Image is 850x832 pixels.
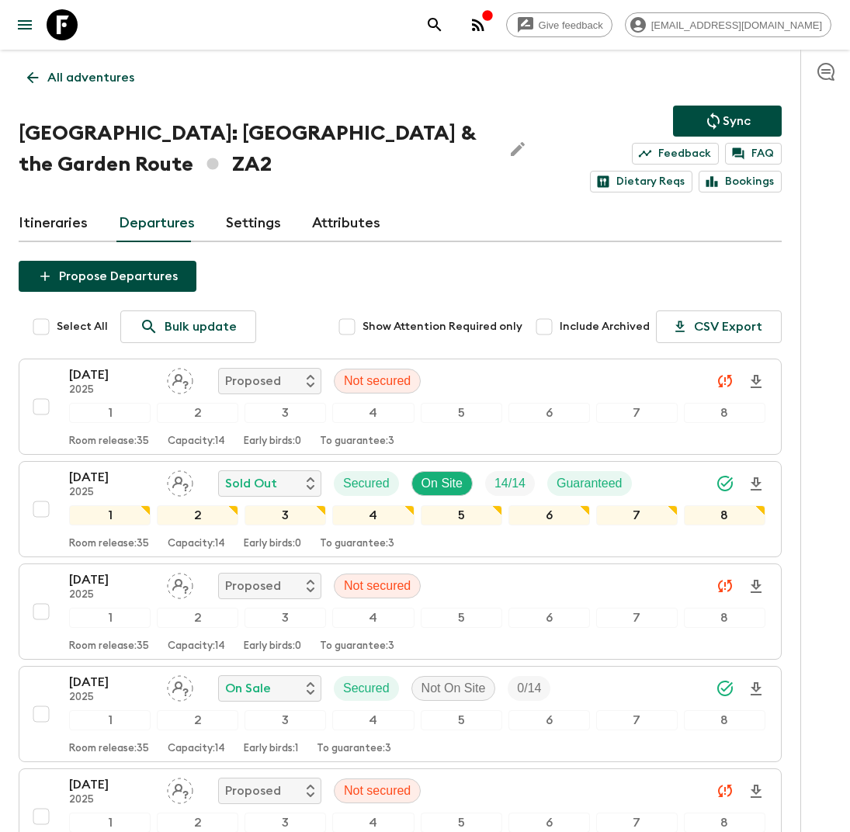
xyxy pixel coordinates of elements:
div: 1 [69,403,151,423]
p: Room release: 35 [69,640,149,653]
span: Give feedback [530,19,612,31]
div: 4 [332,608,414,628]
p: Proposed [225,577,281,595]
p: Capacity: 14 [168,435,225,448]
div: 6 [508,403,590,423]
div: 7 [596,608,678,628]
div: 1 [69,505,151,525]
h1: [GEOGRAPHIC_DATA]: [GEOGRAPHIC_DATA] & the Garden Route ZA2 [19,118,490,180]
p: [DATE] [69,775,154,794]
div: 6 [508,505,590,525]
a: FAQ [725,143,782,165]
button: search adventures [419,9,450,40]
div: 6 [508,710,590,730]
button: Sync adventure departures to the booking engine [673,106,782,137]
span: Assign pack leader [167,782,193,795]
svg: Download Onboarding [747,373,765,391]
p: Not secured [344,577,411,595]
div: 7 [596,710,678,730]
a: Bookings [699,171,782,192]
p: 0 / 14 [517,679,541,698]
a: Attributes [312,205,380,242]
p: On Sale [225,679,271,698]
a: Dietary Reqs [590,171,692,192]
span: Assign pack leader [167,577,193,590]
span: Include Archived [560,319,650,335]
span: Assign pack leader [167,475,193,487]
div: 4 [332,403,414,423]
div: 8 [684,710,765,730]
div: Not secured [334,778,421,803]
a: Itineraries [19,205,88,242]
svg: Unable to sync - Check prices and secured [716,372,734,390]
div: 5 [421,505,502,525]
button: [DATE]2025Assign pack leaderProposedNot secured12345678Room release:35Capacity:14Early birds:0To ... [19,359,782,455]
p: To guarantee: 3 [317,743,391,755]
div: 7 [596,403,678,423]
p: Guaranteed [557,474,623,493]
p: Capacity: 14 [168,743,225,755]
p: 2025 [69,692,154,704]
div: 8 [684,505,765,525]
div: 6 [508,608,590,628]
p: To guarantee: 3 [320,538,394,550]
p: Proposed [225,782,281,800]
div: Not secured [334,574,421,598]
p: Capacity: 14 [168,538,225,550]
svg: Download Onboarding [747,680,765,699]
p: Capacity: 14 [168,640,225,653]
p: 2025 [69,487,154,499]
div: 2 [157,403,238,423]
p: 2025 [69,794,154,806]
div: 5 [421,403,502,423]
p: Not secured [344,372,411,390]
button: [DATE]2025Assign pack leaderSold OutSecuredOn SiteTrip FillGuaranteed12345678Room release:35Capac... [19,461,782,557]
p: Not secured [344,782,411,800]
svg: Download Onboarding [747,475,765,494]
div: 2 [157,710,238,730]
span: Select All [57,319,108,335]
p: 14 / 14 [494,474,526,493]
p: Sold Out [225,474,277,493]
svg: Synced Successfully [716,474,734,493]
button: [DATE]2025Assign pack leaderProposedNot secured12345678Room release:35Capacity:14Early birds:0To ... [19,563,782,660]
span: Show Attention Required only [363,319,522,335]
div: 3 [245,710,326,730]
div: 3 [245,505,326,525]
p: Bulk update [165,317,237,336]
button: CSV Export [656,310,782,343]
div: 5 [421,608,502,628]
div: 4 [332,710,414,730]
div: 4 [332,505,414,525]
a: Feedback [632,143,719,165]
p: To guarantee: 3 [320,435,394,448]
div: Trip Fill [508,676,550,701]
p: Secured [343,679,390,698]
button: Propose Departures [19,261,196,292]
svg: Unable to sync - Check prices and secured [716,577,734,595]
a: All adventures [19,62,143,93]
span: Assign pack leader [167,373,193,385]
div: 1 [69,608,151,628]
div: [EMAIL_ADDRESS][DOMAIN_NAME] [625,12,831,37]
div: Secured [334,471,399,496]
p: Secured [343,474,390,493]
svg: Download Onboarding [747,782,765,801]
div: 3 [245,403,326,423]
div: 8 [684,403,765,423]
div: 5 [421,710,502,730]
span: [EMAIL_ADDRESS][DOMAIN_NAME] [643,19,831,31]
p: [DATE] [69,673,154,692]
div: 3 [245,608,326,628]
p: 2025 [69,589,154,601]
div: Not On Site [411,676,496,701]
a: Departures [119,205,195,242]
p: Room release: 35 [69,743,149,755]
button: Edit Adventure Title [502,118,533,180]
div: On Site [411,471,473,496]
p: [DATE] [69,570,154,589]
div: 7 [596,505,678,525]
p: Early birds: 0 [244,640,301,653]
p: Room release: 35 [69,435,149,448]
p: Not On Site [422,679,486,698]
